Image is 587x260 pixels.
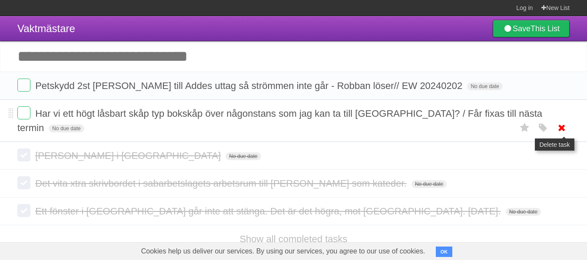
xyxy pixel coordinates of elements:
span: Ett fönster i [GEOGRAPHIC_DATA] går inte att stänga. Det är det högra, mot [GEOGRAPHIC_DATA]. [DA... [35,206,503,217]
span: No due date [49,125,84,132]
label: Done [17,204,30,217]
span: Har vi ett högt låsbart skåp typ bokskåp över någonstans som jag kan ta till [GEOGRAPHIC_DATA]? /... [17,108,542,133]
label: Done [17,148,30,161]
span: No due date [226,152,261,160]
a: Show all completed tasks [239,234,347,244]
b: This List [531,24,560,33]
label: Done [17,106,30,119]
span: [PERSON_NAME] i [GEOGRAPHIC_DATA] [35,150,223,161]
span: Det vita xtra skrivbordet i sabarbetslagets arbetsrum till [PERSON_NAME] som kateder. [35,178,409,189]
span: No due date [411,180,447,188]
a: SaveThis List [493,20,570,37]
button: OK [436,247,453,257]
span: No due date [506,208,541,216]
span: Cookies help us deliver our services. By using our services, you agree to our use of cookies. [133,243,434,260]
label: Done [17,79,30,92]
label: Done [17,176,30,189]
span: Vaktmästare [17,23,75,34]
span: No due date [467,82,502,90]
label: Star task [517,121,533,135]
span: Petskydd 2st [PERSON_NAME] till Addes uttag så strömmen inte går - Robban löser// EW 20240202 [35,80,464,91]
